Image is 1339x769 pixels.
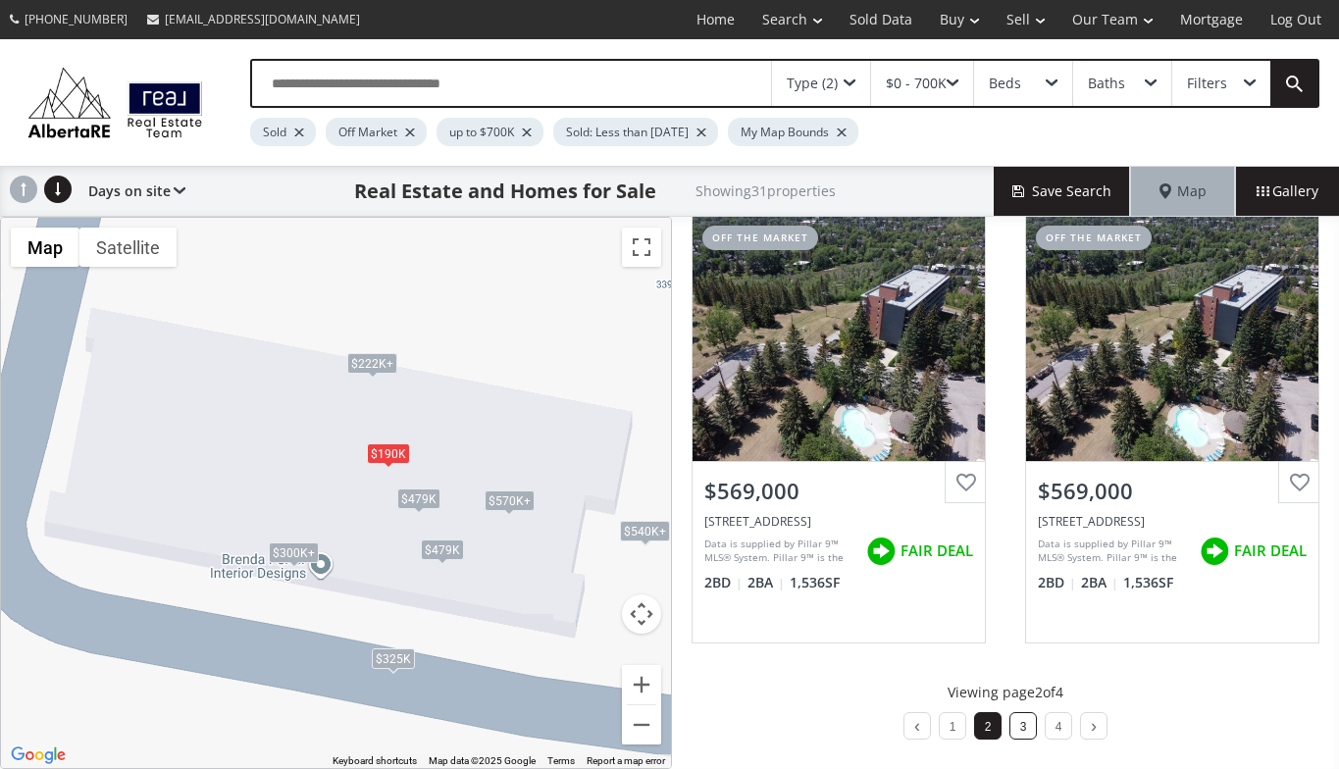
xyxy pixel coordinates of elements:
button: Keyboard shortcuts [333,754,417,768]
div: Sold [250,118,316,146]
a: Report a map error [587,755,665,766]
span: Map data ©2025 Google [429,755,536,766]
div: $479K [396,487,439,508]
div: $0 - 700K [886,77,947,90]
button: Show street map [11,228,79,267]
span: Gallery [1257,181,1318,201]
a: 4 [1056,720,1062,734]
div: $222K+ [347,352,397,373]
a: Open this area in Google Maps (opens a new window) [6,743,71,768]
button: Map camera controls [622,594,661,634]
div: $479K [420,538,463,559]
button: Zoom out [622,705,661,744]
a: 1 [950,720,956,734]
a: Terms [547,755,575,766]
div: Data is supplied by Pillar 9™ MLS® System. Pillar 9™ is the owner of the copyright in its MLS® Sy... [1038,537,1190,566]
a: 2 [985,720,992,734]
div: Beds [989,77,1021,90]
div: Baths [1088,77,1125,90]
h1: Real Estate and Homes for Sale [354,178,656,205]
img: rating icon [1195,532,1234,571]
div: 3339 Rideau Place SW #203/204, Calgary, AB T2S 1Z5 [1038,513,1307,530]
div: $325K [371,648,414,669]
a: 3 [1020,720,1027,734]
div: $300K+ [269,541,319,562]
span: 2 BD [1038,573,1076,592]
div: $540K+ [620,521,670,541]
button: Show satellite imagery [79,228,177,267]
div: 3339 Rideau Place SW #203/204, Calgary, AB T2S 1Z5 [704,513,973,530]
img: rating icon [861,532,901,571]
span: 1,536 SF [790,573,840,592]
a: [EMAIL_ADDRESS][DOMAIN_NAME] [137,1,370,37]
span: 2 BA [747,573,785,592]
span: 2 BA [1081,573,1118,592]
p: Viewing page 2 of 4 [948,683,1063,702]
div: up to $700K [437,118,543,146]
button: Save Search [994,167,1131,216]
div: My Map Bounds [728,118,858,146]
img: Logo [20,63,211,142]
img: Google [6,743,71,768]
a: off the market$569,000[STREET_ADDRESS]Data is supplied by Pillar 9™ MLS® System. Pillar 9™ is the... [672,195,1005,662]
button: Zoom in [622,665,661,704]
h2: Showing 31 properties [695,183,836,198]
div: $570K+ [484,489,534,510]
button: Toggle fullscreen view [622,228,661,267]
a: off the market$569,000[STREET_ADDRESS]Data is supplied by Pillar 9™ MLS® System. Pillar 9™ is the... [1005,195,1339,662]
div: Sold: Less than [DATE] [553,118,718,146]
span: FAIR DEAL [901,540,973,561]
span: Map [1159,181,1207,201]
div: Data is supplied by Pillar 9™ MLS® System. Pillar 9™ is the owner of the copyright in its MLS® Sy... [704,537,856,566]
span: FAIR DEAL [1234,540,1307,561]
div: Days on site [78,167,185,216]
div: Off Market [326,118,427,146]
div: Filters [1187,77,1227,90]
div: Gallery [1235,167,1339,216]
span: [PHONE_NUMBER] [25,11,128,27]
div: $569,000 [1038,476,1307,506]
div: $190K [367,442,410,463]
div: $569,000 [704,476,973,506]
span: [EMAIL_ADDRESS][DOMAIN_NAME] [165,11,360,27]
div: Type (2) [787,77,838,90]
span: 2 BD [704,573,743,592]
div: Map [1131,167,1235,216]
span: 1,536 SF [1123,573,1173,592]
